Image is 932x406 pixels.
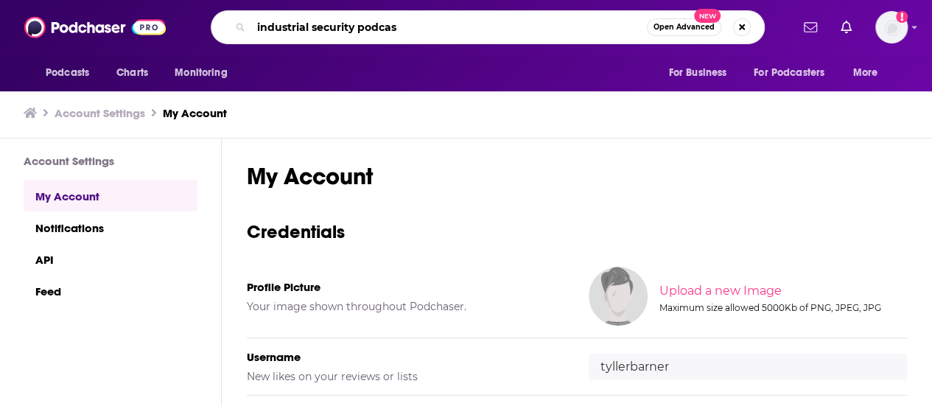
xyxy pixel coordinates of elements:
a: Show notifications dropdown [835,15,858,40]
button: open menu [843,59,897,87]
h3: Account Settings [24,154,197,168]
button: Show profile menu [875,11,908,43]
span: For Podcasters [754,63,824,83]
div: Maximum size allowed 5000Kb of PNG, JPEG, JPG [659,302,904,313]
div: Search podcasts, credits, & more... [211,10,765,44]
input: Search podcasts, credits, & more... [251,15,647,39]
img: Podchaser - Follow, Share and Rate Podcasts [24,13,166,41]
img: Your profile image [589,267,648,326]
button: open menu [164,59,246,87]
svg: Add a profile image [896,11,908,23]
a: API [24,243,197,275]
a: Feed [24,275,197,307]
button: Open AdvancedNew [647,18,721,36]
span: More [853,63,878,83]
input: username [589,354,907,379]
a: Charts [107,59,157,87]
button: open menu [658,59,745,87]
h5: Username [247,350,565,364]
h1: My Account [247,162,907,191]
span: Podcasts [46,63,89,83]
a: My Account [163,106,227,120]
h5: Your image shown throughout Podchaser. [247,300,565,313]
h5: New likes on your reviews or lists [247,370,565,383]
span: New [694,9,721,23]
a: Notifications [24,211,197,243]
span: Monitoring [175,63,227,83]
button: open menu [744,59,846,87]
img: User Profile [875,11,908,43]
button: open menu [35,59,108,87]
span: For Business [668,63,726,83]
a: Show notifications dropdown [798,15,823,40]
h5: Profile Picture [247,280,565,294]
h3: Credentials [247,220,907,243]
span: Open Advanced [654,24,715,31]
span: Charts [116,63,148,83]
a: Account Settings [55,106,145,120]
a: My Account [24,180,197,211]
span: Logged in as tyllerbarner [875,11,908,43]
